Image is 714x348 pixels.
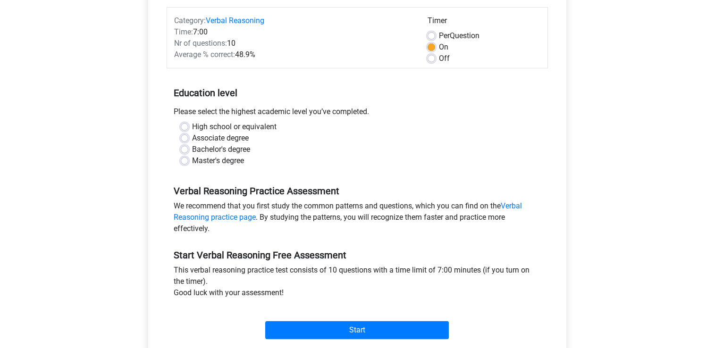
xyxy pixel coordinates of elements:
span: Average % correct: [174,50,235,59]
div: Please select the highest academic level you’ve completed. [167,106,548,121]
label: Off [439,53,450,64]
label: Question [439,30,479,41]
div: 48.9% [167,49,420,60]
div: We recommend that you first study the common patterns and questions, which you can find on the . ... [167,200,548,238]
span: Time: [174,27,193,36]
h5: Start Verbal Reasoning Free Assessment [174,249,541,261]
div: 10 [167,38,420,49]
label: High school or equivalent [192,121,277,133]
label: On [439,41,448,53]
div: Timer [428,15,540,30]
span: Nr of questions: [174,39,227,48]
div: This verbal reasoning practice test consists of 10 questions with a time limit of 7:00 minutes (i... [167,265,548,302]
label: Associate degree [192,133,249,144]
span: Per [439,31,450,40]
h5: Education level [174,83,541,102]
a: Verbal Reasoning [206,16,264,25]
label: Master's degree [192,155,244,166]
div: 7:00 [167,26,420,38]
label: Bachelor's degree [192,144,250,155]
h5: Verbal Reasoning Practice Assessment [174,185,541,197]
span: Category: [174,16,206,25]
input: Start [265,321,449,339]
